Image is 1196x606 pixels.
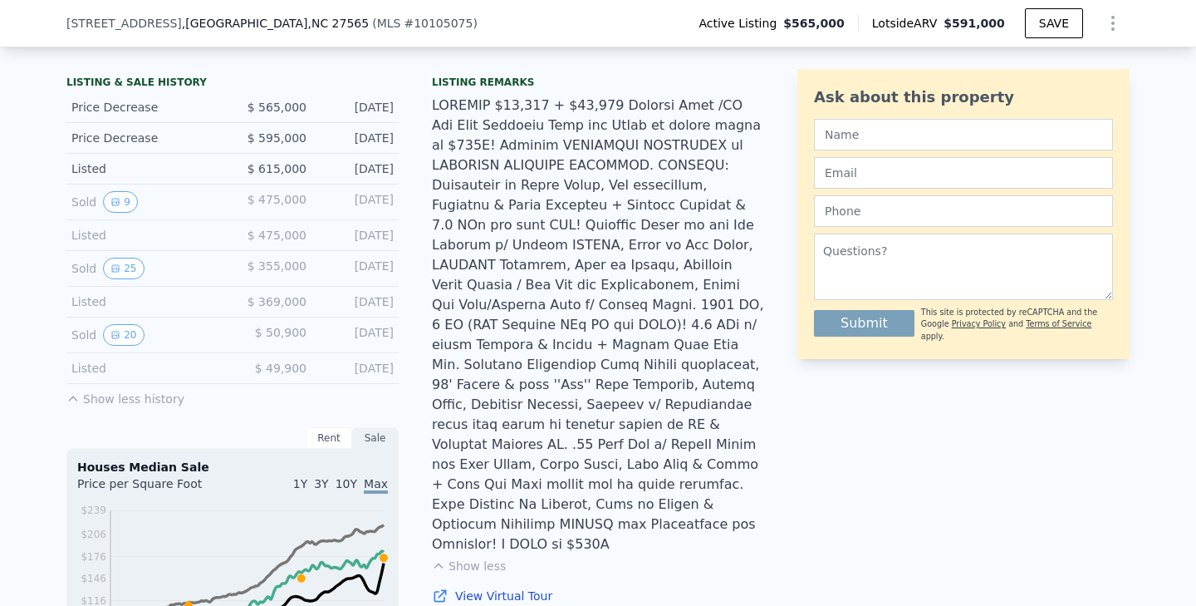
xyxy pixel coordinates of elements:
span: $ 595,000 [248,131,306,145]
a: Terms of Service [1026,319,1091,328]
div: Sold [71,324,219,346]
div: Houses Median Sale [77,459,388,475]
tspan: $239 [81,505,106,516]
span: 10Y [336,477,357,490]
button: Show less history [66,384,184,407]
span: $ 369,000 [248,295,306,308]
tspan: $206 [81,529,106,540]
span: Max [364,477,388,494]
div: This site is protected by reCAPTCHA and the Google and apply. [921,307,1113,342]
span: , NC 27565 [307,17,369,30]
div: [DATE] [320,324,394,346]
div: Listed [71,160,219,177]
span: [STREET_ADDRESS] [66,15,182,32]
div: Listed [71,293,219,310]
span: $565,000 [783,15,845,32]
div: [DATE] [320,293,394,310]
span: $ 49,900 [255,362,306,375]
div: Price Decrease [71,130,219,146]
div: Ask about this property [814,86,1113,109]
div: ( ) [372,15,478,32]
button: View historical data [103,191,138,213]
span: MLS [377,17,401,30]
span: $ 615,000 [248,162,306,175]
span: $ 475,000 [248,229,306,242]
div: Listed [71,360,219,377]
span: $ 355,000 [248,259,306,273]
div: Price Decrease [71,99,219,116]
a: Privacy Policy [952,319,1006,328]
span: $ 565,000 [248,101,306,114]
span: 3Y [314,477,328,490]
button: Show Options [1096,7,1130,40]
button: Submit [814,310,914,337]
div: Listed [71,227,219,244]
div: LISTING & SALE HISTORY [66,76,399,92]
span: $ 50,900 [255,326,306,339]
div: Sale [352,427,399,449]
div: Sold [71,258,219,279]
input: Email [814,157,1113,189]
input: Name [814,119,1113,150]
span: Lotside ARV [872,15,944,32]
div: [DATE] [320,227,394,244]
span: $591,000 [944,17,1005,30]
span: $ 475,000 [248,193,306,206]
tspan: $176 [81,551,106,563]
div: Rent [306,427,352,449]
div: [DATE] [320,99,394,116]
div: [DATE] [320,191,394,213]
button: SAVE [1025,8,1083,38]
div: LOREMIP $13,317 + $43,979 Dolorsi Amet /CO Adi Elit Seddoeiu Temp inc Utlab et dolore magna al $7... [432,96,764,554]
div: [DATE] [320,360,394,377]
div: [DATE] [320,130,394,146]
span: , [GEOGRAPHIC_DATA] [182,15,369,32]
tspan: $146 [81,573,106,584]
a: View Virtual Tour [432,588,764,604]
div: [DATE] [320,258,394,279]
button: View historical data [103,258,144,279]
span: # 10105075 [404,17,473,30]
span: Active Listing [698,15,783,32]
div: Price per Square Foot [77,475,233,502]
div: [DATE] [320,160,394,177]
span: 1Y [293,477,307,490]
button: View historical data [103,324,144,346]
div: Sold [71,191,219,213]
input: Phone [814,195,1113,227]
button: Show less [432,558,506,574]
div: Listing remarks [432,76,764,89]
